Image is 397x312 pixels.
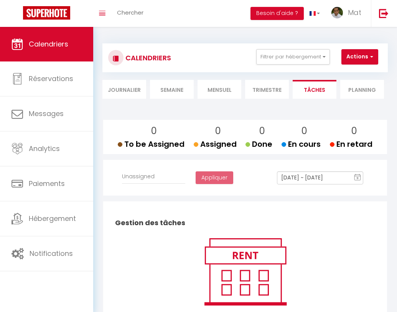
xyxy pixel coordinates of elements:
[341,49,378,65] button: Actions
[30,249,73,258] span: Notifications
[357,176,359,180] text: 9
[379,8,389,18] img: logout
[277,171,363,184] input: Select Date Range
[245,80,289,99] li: Trimestre
[113,211,377,235] h2: Gestion des tâches
[340,80,384,99] li: Planning
[29,179,65,188] span: Paiements
[29,144,60,153] span: Analytics
[124,124,184,138] p: 0
[29,74,73,83] span: Réservations
[245,139,272,149] span: Done
[198,80,241,99] li: Mensuel
[196,171,233,184] button: Appliquer
[250,7,304,20] button: Besoin d'aide ?
[29,39,68,49] span: Calendriers
[196,235,294,309] img: rent.png
[288,124,321,138] p: 0
[336,124,372,138] p: 0
[6,3,29,26] button: Ouvrir le widget de chat LiveChat
[331,7,343,18] img: ...
[124,49,171,66] h3: CALENDRIERS
[29,109,64,118] span: Messages
[117,8,143,17] span: Chercher
[29,214,76,223] span: Hébergement
[252,124,272,138] p: 0
[348,8,361,17] span: Mat
[118,139,184,149] span: To be Assigned
[102,80,146,99] li: Journalier
[330,139,372,149] span: En retard
[150,80,194,99] li: Semaine
[256,49,330,65] button: Filtrer par hébergement
[282,139,321,149] span: En cours
[200,124,237,138] p: 0
[293,80,336,99] li: Tâches
[23,6,70,20] img: Super Booking
[194,139,237,149] span: Assigned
